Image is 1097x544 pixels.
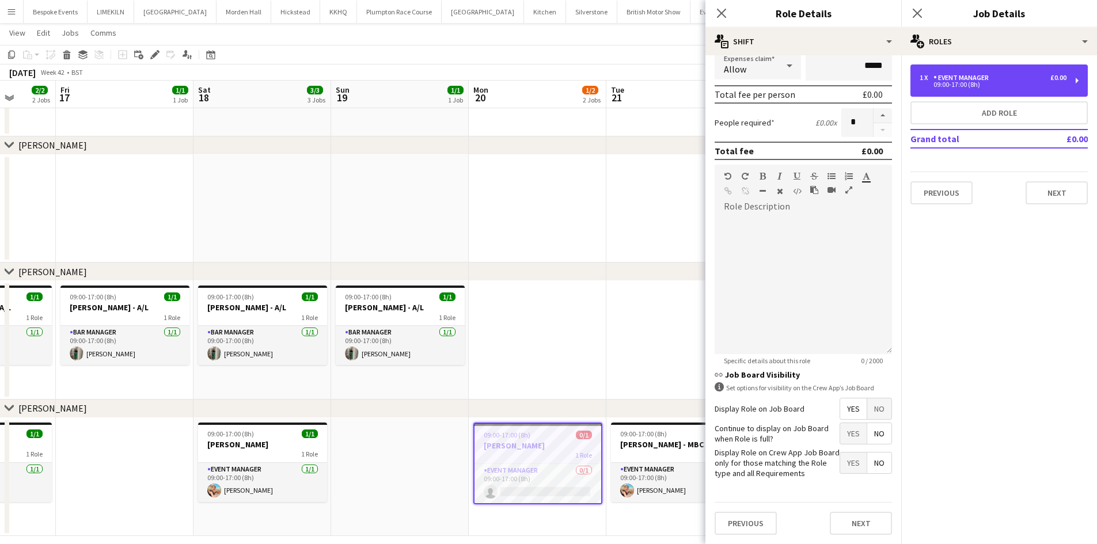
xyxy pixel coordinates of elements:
[38,68,67,77] span: Week 42
[32,86,48,94] span: 2/2
[37,28,50,38] span: Edit
[828,185,836,195] button: Insert video
[336,286,465,365] app-job-card: 09:00-17:00 (8h)1/1[PERSON_NAME] - A/L1 RoleBar Manager1/109:00-17:00 (8h)[PERSON_NAME]
[874,108,892,123] button: Increase
[828,172,836,181] button: Unordered List
[840,452,867,473] span: Yes
[62,28,79,38] span: Jobs
[336,302,465,313] h3: [PERSON_NAME] - A/L
[724,172,732,181] button: Undo
[217,1,271,23] button: Morden Hall
[575,451,592,459] span: 1 Role
[90,28,116,38] span: Comms
[301,313,318,322] span: 1 Role
[60,286,189,365] app-job-card: 09:00-17:00 (8h)1/1[PERSON_NAME] - A/L1 RoleBar Manager1/109:00-17:00 (8h)[PERSON_NAME]
[920,82,1066,88] div: 09:00-17:00 (8h)
[583,96,601,104] div: 2 Jobs
[741,172,749,181] button: Redo
[59,91,70,104] span: 17
[611,439,740,450] h3: [PERSON_NAME] - MBC
[345,292,392,301] span: 09:00-17:00 (8h)
[611,423,740,502] app-job-card: 09:00-17:00 (8h)1/1[PERSON_NAME] - MBC1 RoleEvent Manager1/109:00-17:00 (8h)[PERSON_NAME]
[448,96,463,104] div: 1 Job
[198,463,327,502] app-card-role: Event Manager1/109:00-17:00 (8h)[PERSON_NAME]
[164,292,180,301] span: 1/1
[901,6,1097,21] h3: Job Details
[715,512,777,535] button: Previous
[198,326,327,365] app-card-role: Bar Manager1/109:00-17:00 (8h)[PERSON_NAME]
[57,25,83,40] a: Jobs
[861,145,883,157] div: £0.00
[715,404,804,414] label: Display Role on Job Board
[198,286,327,365] app-job-card: 09:00-17:00 (8h)1/1[PERSON_NAME] - A/L1 RoleBar Manager1/109:00-17:00 (8h)[PERSON_NAME]
[715,447,840,479] label: Display Role on Crew App Job Board only for those matching the Role type and all Requirements
[18,139,87,151] div: [PERSON_NAME]
[901,28,1097,55] div: Roles
[473,85,488,95] span: Mon
[867,398,891,419] span: No
[611,463,740,502] app-card-role: Event Manager1/109:00-17:00 (8h)[PERSON_NAME]
[690,1,729,23] button: Events
[776,172,784,181] button: Italic
[758,187,766,196] button: Horizontal Line
[207,429,254,438] span: 09:00-17:00 (8h)
[198,85,211,95] span: Sat
[617,1,690,23] button: British Motor Show
[5,25,30,40] a: View
[271,1,320,23] button: Hickstead
[840,423,867,444] span: Yes
[357,1,442,23] button: Plumpton Race Course
[852,356,892,365] span: 0 / 2000
[198,302,327,313] h3: [PERSON_NAME] - A/L
[793,187,801,196] button: HTML Code
[576,431,592,439] span: 0/1
[302,292,318,301] span: 1/1
[198,423,327,502] app-job-card: 09:00-17:00 (8h)1/1[PERSON_NAME]1 RoleEvent Manager1/109:00-17:00 (8h)[PERSON_NAME]
[910,130,1033,148] td: Grand total
[566,1,617,23] button: Silverstone
[473,423,602,504] div: 09:00-17:00 (8h)0/1[PERSON_NAME]1 RoleEvent Manager0/109:00-17:00 (8h)
[472,91,488,104] span: 20
[70,292,116,301] span: 09:00-17:00 (8h)
[334,91,350,104] span: 19
[18,402,87,414] div: [PERSON_NAME]
[758,172,766,181] button: Bold
[475,440,601,451] h3: [PERSON_NAME]
[60,302,189,313] h3: [PERSON_NAME] - A/L
[9,28,25,38] span: View
[582,86,598,94] span: 1/2
[336,326,465,365] app-card-role: Bar Manager1/109:00-17:00 (8h)[PERSON_NAME]
[9,67,36,78] div: [DATE]
[307,86,323,94] span: 3/3
[867,452,891,473] span: No
[715,117,775,128] label: People required
[793,172,801,181] button: Underline
[60,85,70,95] span: Fri
[308,96,325,104] div: 3 Jobs
[830,512,892,535] button: Next
[715,356,819,365] span: Specific details about this role
[867,423,891,444] span: No
[810,172,818,181] button: Strikethrough
[320,1,357,23] button: KKHQ
[715,89,795,100] div: Total fee per person
[724,63,746,75] span: Allow
[715,145,754,157] div: Total fee
[439,292,455,301] span: 1/1
[173,96,188,104] div: 1 Job
[524,1,566,23] button: Kitchen
[134,1,217,23] button: [GEOGRAPHIC_DATA]
[810,185,818,195] button: Paste as plain text
[815,117,837,128] div: £0.00 x
[715,382,892,393] div: Set options for visibility on the Crew App’s Job Board
[32,96,50,104] div: 2 Jobs
[609,91,624,104] span: 21
[705,6,901,21] h3: Role Details
[207,292,254,301] span: 09:00-17:00 (8h)
[715,370,892,380] h3: Job Board Visibility
[71,68,83,77] div: BST
[86,25,121,40] a: Comms
[302,429,318,438] span: 1/1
